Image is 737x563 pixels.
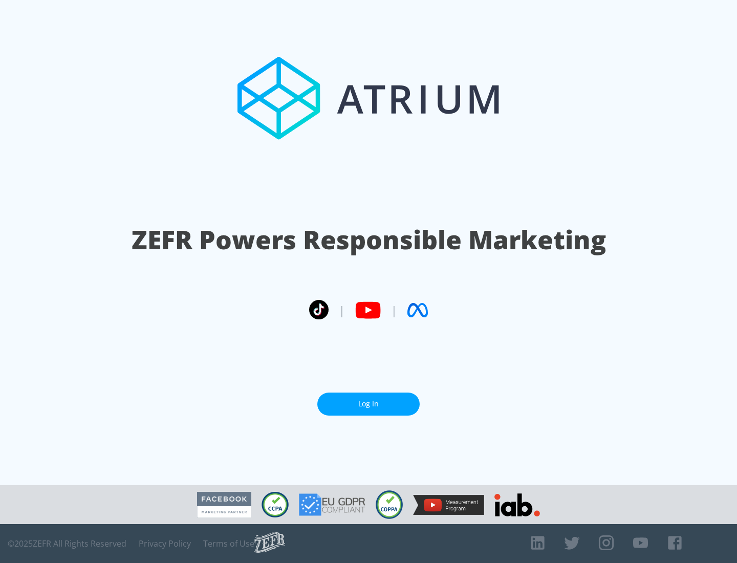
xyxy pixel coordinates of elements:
span: | [339,302,345,318]
a: Privacy Policy [139,538,191,549]
img: YouTube Measurement Program [413,495,484,515]
span: © 2025 ZEFR All Rights Reserved [8,538,126,549]
span: | [391,302,397,318]
img: GDPR Compliant [299,493,365,516]
a: Log In [317,393,420,416]
img: IAB [494,493,540,516]
h1: ZEFR Powers Responsible Marketing [132,222,606,257]
img: CCPA Compliant [262,492,289,517]
a: Terms of Use [203,538,254,549]
img: Facebook Marketing Partner [197,492,251,518]
img: COPPA Compliant [376,490,403,519]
